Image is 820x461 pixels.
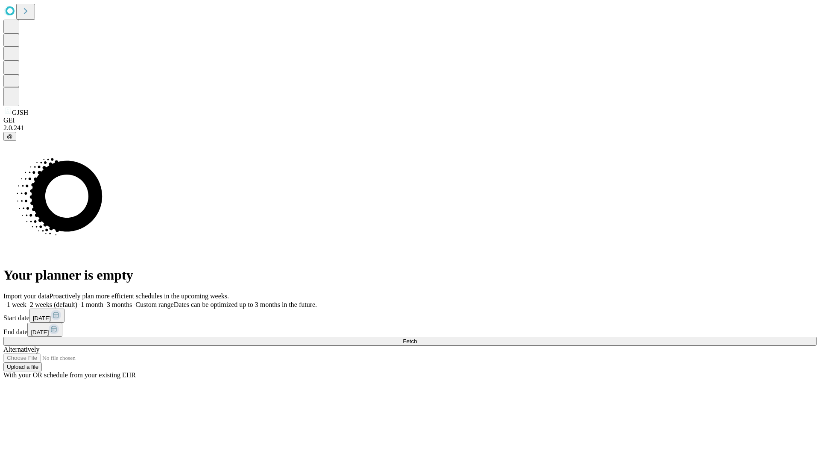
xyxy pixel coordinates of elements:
span: [DATE] [33,315,51,321]
button: Upload a file [3,362,42,371]
span: [DATE] [31,329,49,336]
div: GEI [3,117,817,124]
button: [DATE] [27,323,62,337]
span: 1 week [7,301,26,308]
span: Fetch [403,338,417,344]
span: 1 month [81,301,103,308]
span: 2 weeks (default) [30,301,77,308]
button: @ [3,132,16,141]
div: End date [3,323,817,337]
button: Fetch [3,337,817,346]
span: GJSH [12,109,28,116]
button: [DATE] [29,309,64,323]
span: With your OR schedule from your existing EHR [3,371,136,379]
span: 3 months [107,301,132,308]
span: Proactively plan more efficient schedules in the upcoming weeks. [50,292,229,300]
span: Custom range [135,301,173,308]
span: Alternatively [3,346,39,353]
span: @ [7,133,13,140]
span: Dates can be optimized up to 3 months in the future. [174,301,317,308]
div: Start date [3,309,817,323]
span: Import your data [3,292,50,300]
h1: Your planner is empty [3,267,817,283]
div: 2.0.241 [3,124,817,132]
